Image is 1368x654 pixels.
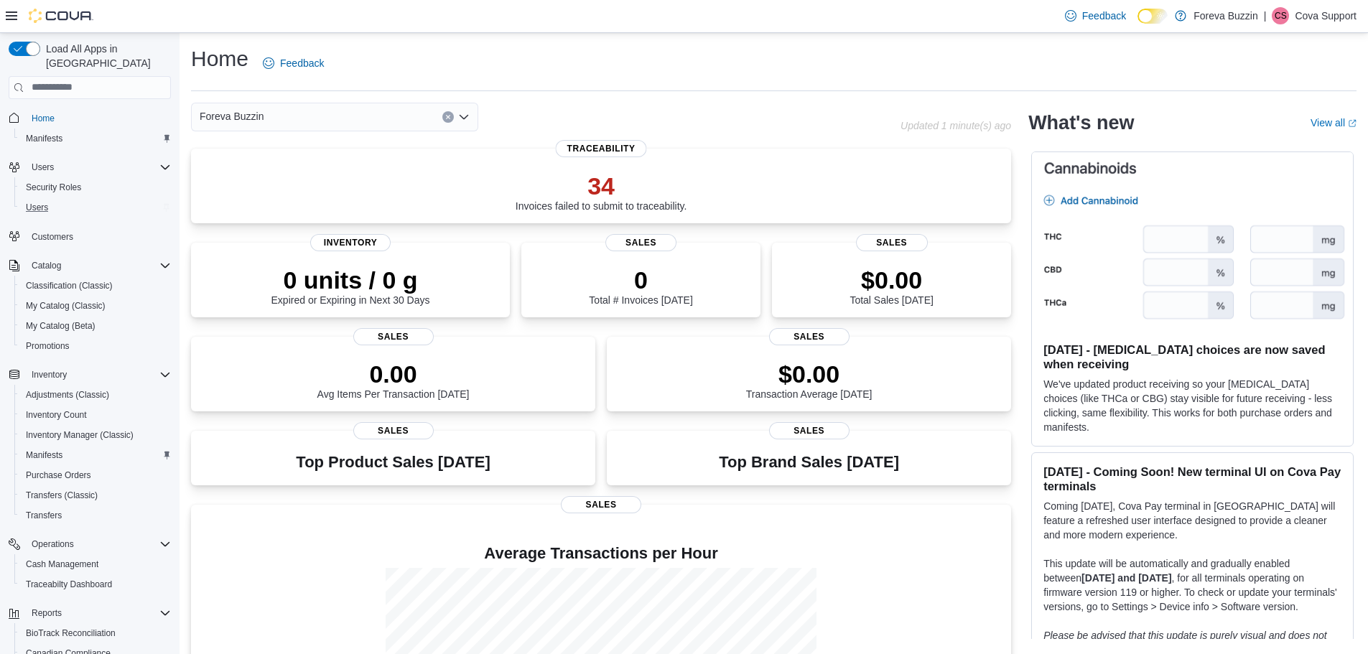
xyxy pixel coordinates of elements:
span: Sales [605,234,677,251]
span: Customers [26,228,171,246]
button: Home [3,108,177,129]
span: Traceability [556,140,647,157]
span: Sales [769,328,850,345]
a: Inventory Count [20,406,93,424]
span: Sales [353,328,434,345]
span: Users [26,202,48,213]
span: Inventory Count [20,406,171,424]
span: Sales [856,234,928,251]
span: Adjustments (Classic) [26,389,109,401]
span: Classification (Classic) [26,280,113,291]
span: Manifests [20,447,171,464]
span: Security Roles [20,179,171,196]
button: Adjustments (Classic) [14,385,177,405]
button: Purchase Orders [14,465,177,485]
h1: Home [191,45,248,73]
input: Dark Mode [1137,9,1168,24]
span: Transfers (Classic) [26,490,98,501]
span: Reports [32,607,62,619]
p: 0 [589,266,692,294]
h4: Average Transactions per Hour [203,545,1000,562]
button: Inventory Count [14,405,177,425]
span: Adjustments (Classic) [20,386,171,403]
p: Coming [DATE], Cova Pay terminal in [GEOGRAPHIC_DATA] will feature a refreshed user interface des... [1043,499,1341,542]
span: Cash Management [20,556,171,573]
a: Security Roles [20,179,87,196]
span: My Catalog (Classic) [26,300,106,312]
button: Users [26,159,60,176]
span: Users [20,199,171,216]
span: Users [32,162,54,173]
a: Manifests [20,130,68,147]
button: Clear input [442,111,454,123]
span: Classification (Classic) [20,277,171,294]
span: Security Roles [26,182,81,193]
span: Transfers [26,510,62,521]
a: Transfers [20,507,68,524]
span: Catalog [32,260,61,271]
a: Home [26,110,60,127]
a: My Catalog (Classic) [20,297,111,314]
a: Feedback [257,49,330,78]
button: Reports [26,604,68,622]
button: Traceabilty Dashboard [14,574,177,594]
button: Catalog [26,257,67,274]
span: Purchase Orders [26,470,91,481]
p: This update will be automatically and gradually enabled between , for all terminals operating on ... [1043,556,1341,614]
img: Cova [29,9,93,23]
span: My Catalog (Classic) [20,297,171,314]
a: Manifests [20,447,68,464]
span: Operations [26,536,171,553]
button: Catalog [3,256,177,276]
button: Inventory [3,365,177,385]
button: Security Roles [14,177,177,197]
span: Manifests [26,449,62,461]
button: Operations [3,534,177,554]
h3: [DATE] - [MEDICAL_DATA] choices are now saved when receiving [1043,342,1341,371]
a: Traceabilty Dashboard [20,576,118,593]
span: My Catalog (Beta) [20,317,171,335]
a: Transfers (Classic) [20,487,103,504]
span: Inventory Manager (Classic) [26,429,134,441]
span: Users [26,159,171,176]
span: My Catalog (Beta) [26,320,96,332]
span: Foreva Buzzin [200,108,264,125]
span: Cash Management [26,559,98,570]
button: Classification (Classic) [14,276,177,296]
span: CS [1275,7,1287,24]
span: Reports [26,604,171,622]
div: Invoices failed to submit to traceability. [516,172,687,212]
button: Transfers [14,505,177,525]
button: Reports [3,603,177,623]
button: Open list of options [458,111,470,123]
a: Users [20,199,54,216]
span: Promotions [20,337,171,355]
button: Manifests [14,129,177,149]
a: My Catalog (Beta) [20,317,101,335]
span: BioTrack Reconciliation [20,625,171,642]
span: Transfers (Classic) [20,487,171,504]
p: 34 [516,172,687,200]
a: View allExternal link [1311,117,1357,129]
span: Manifests [20,130,171,147]
h3: [DATE] - Coming Soon! New terminal UI on Cova Pay terminals [1043,464,1341,493]
span: BioTrack Reconciliation [26,627,116,639]
span: Inventory [310,234,391,251]
button: Users [14,197,177,218]
span: Home [26,109,171,127]
span: Inventory [32,369,67,380]
p: $0.00 [746,360,873,388]
a: Promotions [20,337,75,355]
a: Customers [26,228,79,246]
button: My Catalog (Beta) [14,316,177,336]
h2: What's new [1028,111,1134,134]
a: Feedback [1059,1,1132,30]
span: Traceabilty Dashboard [20,576,171,593]
span: Home [32,113,55,124]
a: Inventory Manager (Classic) [20,426,139,444]
a: BioTrack Reconciliation [20,625,121,642]
button: Manifests [14,445,177,465]
span: Traceabilty Dashboard [26,579,112,590]
button: Operations [26,536,80,553]
span: Catalog [26,257,171,274]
